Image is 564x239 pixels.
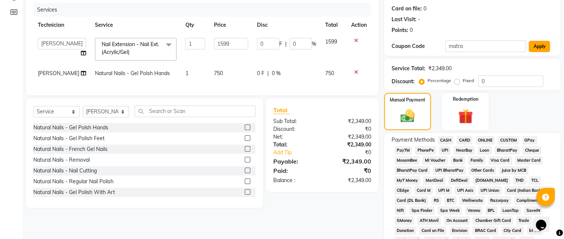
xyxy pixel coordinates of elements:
[485,206,497,215] span: BFL
[451,156,465,165] span: Bank
[331,149,376,156] div: ₹0
[527,226,544,235] span: bKash
[33,135,105,142] div: Natural Nails - Gel Polish Feet
[449,226,469,235] span: Envision
[395,226,416,235] span: Donation
[253,17,321,33] th: Disc
[439,146,451,155] span: UPI
[268,133,322,141] div: Net:
[445,41,526,52] input: Enter Offer / Coupon Code
[395,146,412,155] span: PayTM
[455,186,475,195] span: UPI Axis
[472,226,498,235] span: BRAC Card
[392,5,422,13] div: Card on file:
[325,70,334,77] span: 750
[469,166,496,175] span: Other Cards
[529,41,550,52] button: Apply
[322,166,377,175] div: ₹0
[322,157,377,166] div: ₹2,349.00
[419,226,446,235] span: Card on File
[414,186,433,195] span: Card M
[448,176,470,185] span: DefiDeal
[268,177,322,184] div: Balance :
[33,188,115,196] div: Natural Nails - Gel Polish With Art
[33,17,90,33] th: Technician
[465,206,482,215] span: Venmo
[285,40,287,48] span: |
[395,186,412,195] span: CEdge
[422,156,448,165] span: MI Voucher
[395,196,429,205] span: Card (DL Bank)
[438,206,462,215] span: Spa Week
[488,196,511,205] span: Razorpay
[312,40,316,48] span: %
[475,136,495,145] span: ONLINE
[505,186,545,195] span: Card (Indian Bank)
[257,70,264,77] span: 0 F
[395,216,415,225] span: GMoney
[33,145,108,153] div: Natural Nails - French Gel Nails
[473,216,513,225] span: Chamber Gift Card
[210,17,253,33] th: Price
[423,5,426,13] div: 0
[438,136,454,145] span: CASH
[468,156,485,165] span: Family
[95,70,170,77] span: Natural Nails - Gel Polsh Hands
[273,106,290,114] span: Total
[453,96,478,103] label: Redemption
[522,146,541,155] span: Cheque
[473,176,510,185] span: [DOMAIN_NAME]
[392,78,415,85] div: Discount:
[524,206,542,215] span: SaveIN
[322,177,377,184] div: ₹2,349.00
[417,216,441,225] span: ATH Movil
[38,70,79,77] span: [PERSON_NAME]
[268,141,322,149] div: Total:
[514,196,548,205] span: Complimentary
[392,65,425,72] div: Service Total:
[33,124,108,132] div: Natural Nails - Gel Polsh Hands
[453,146,475,155] span: NearBuy
[325,38,337,45] span: 1599
[395,176,420,185] span: MyT Money
[459,196,485,205] span: Wellnessta
[90,17,181,33] th: Service
[392,26,408,34] div: Points:
[478,146,492,155] span: Loan
[267,70,269,77] span: |
[185,70,188,77] span: 1
[533,209,557,232] iframe: chat widget
[321,17,347,33] th: Total
[268,149,331,156] a: Add Tip
[33,156,90,164] div: Natural Nails - Removal
[34,3,377,17] div: Services
[488,156,512,165] span: Visa Card
[322,125,377,133] div: ₹0
[433,166,466,175] span: UPI BharatPay
[392,42,445,50] div: Coupon Code
[431,196,441,205] span: RS
[33,178,113,185] div: Natural Nails - Regular Nail Polish
[495,146,520,155] span: BharatPay
[268,125,322,133] div: Discount:
[268,166,322,175] div: Paid:
[463,77,474,84] label: Fixed
[453,107,478,126] img: _gift.svg
[498,136,519,145] span: CUSTOM
[410,26,413,34] div: 0
[415,146,436,155] span: PhonePe
[436,186,452,195] span: UPI M
[478,186,502,195] span: UPI Union
[428,65,452,72] div: ₹2,349.00
[418,16,420,23] div: -
[279,40,282,48] span: F
[513,176,526,185] span: THD
[135,106,255,117] input: Search or Scan
[501,226,524,235] span: City Card
[322,141,377,149] div: ₹2,349.00
[515,156,543,165] span: Master Card
[516,216,532,225] span: Trade
[395,166,430,175] span: BharatPay Card
[409,206,435,215] span: Spa Finder
[214,70,223,77] span: 750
